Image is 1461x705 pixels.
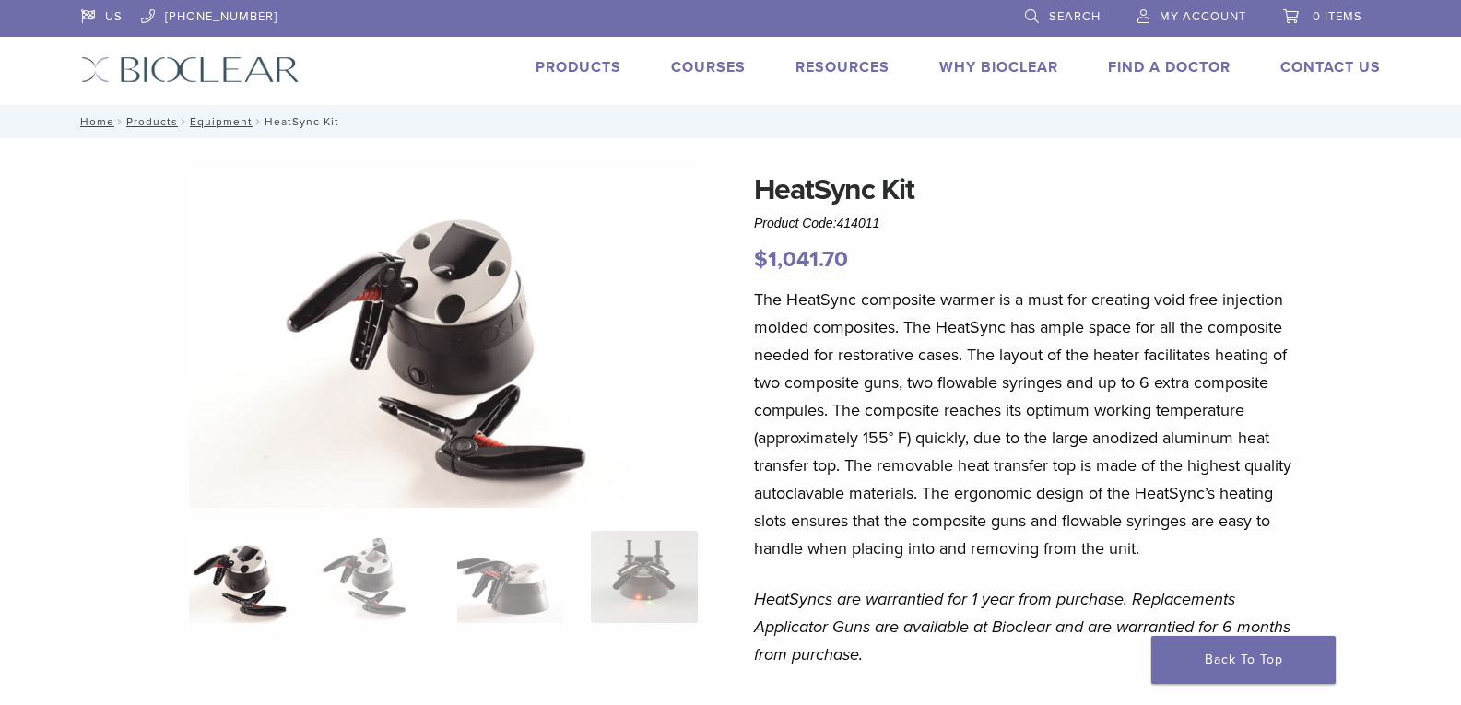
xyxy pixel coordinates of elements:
span: Product Code: [754,216,879,230]
span: Search [1049,9,1101,24]
a: Courses [671,58,746,76]
img: HeatSync Kit-4 [189,168,698,508]
a: Why Bioclear [939,58,1058,76]
img: HeatSync Kit - Image 4 [591,531,697,623]
span: / [114,117,126,126]
h1: HeatSync Kit [754,168,1296,212]
a: Products [536,58,621,76]
span: / [178,117,190,126]
img: HeatSync Kit - Image 3 [457,531,563,623]
a: Home [75,115,114,128]
a: Products [126,115,178,128]
em: HeatSyncs are warrantied for 1 year from purchase. Replacements Applicator Guns are available at ... [754,589,1290,664]
span: 0 items [1313,9,1362,24]
span: / [253,117,265,126]
nav: HeatSync Kit [67,105,1395,138]
img: HeatSync-Kit-4-324x324.jpg [189,531,295,623]
a: Contact Us [1280,58,1381,76]
a: Resources [795,58,890,76]
span: My Account [1160,9,1246,24]
img: Bioclear [81,56,300,83]
a: Equipment [190,115,253,128]
span: $ [754,246,768,273]
a: Find A Doctor [1108,58,1231,76]
p: The HeatSync composite warmer is a must for creating void free injection molded composites. The H... [754,286,1296,562]
img: HeatSync Kit - Image 2 [323,531,429,623]
span: 414011 [837,216,880,230]
bdi: 1,041.70 [754,246,848,273]
a: Back To Top [1151,636,1336,684]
